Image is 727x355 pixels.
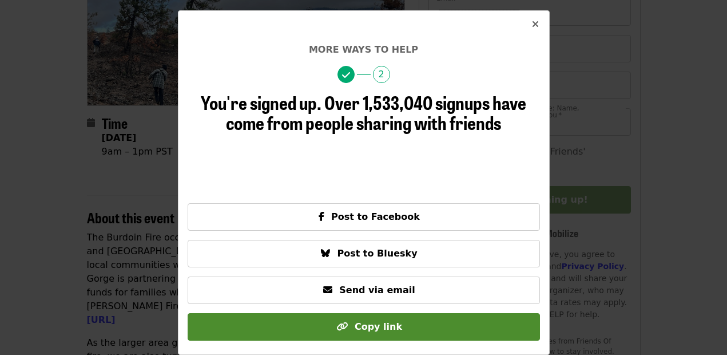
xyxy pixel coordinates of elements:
i: envelope icon [323,285,332,295]
button: Send via email [188,277,540,304]
span: Send via email [339,285,415,295]
i: bluesky icon [321,248,330,259]
button: Copy link [188,313,540,341]
button: Post to Facebook [188,203,540,231]
span: More ways to help [309,44,418,55]
i: check icon [342,70,350,81]
i: link icon [336,321,348,332]
button: Post to Bluesky [188,240,540,267]
i: times icon [532,19,539,30]
span: 2 [373,66,390,83]
span: Post to Facebook [331,211,420,222]
span: You're signed up. [201,89,321,116]
span: Post to Bluesky [337,248,417,259]
span: Copy link [355,321,402,332]
span: Over 1,533,040 signups have come from people sharing with friends [226,89,526,136]
button: Close [522,11,549,38]
i: facebook-f icon [319,211,324,222]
